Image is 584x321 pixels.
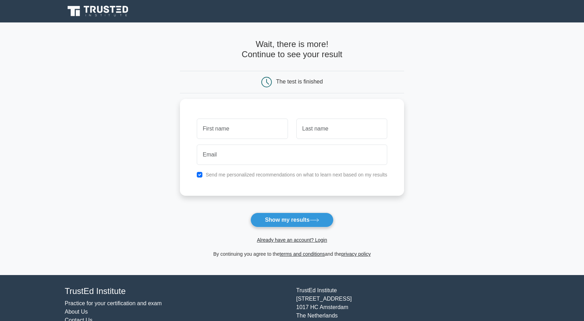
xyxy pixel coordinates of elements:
[197,145,387,165] input: Email
[65,300,162,306] a: Practice for your certification and exam
[176,250,408,258] div: By continuing you agree to the and the
[65,309,88,315] a: About Us
[197,119,288,139] input: First name
[280,251,325,257] a: terms and conditions
[341,251,371,257] a: privacy policy
[296,119,387,139] input: Last name
[206,172,387,178] label: Send me personalized recommendations on what to learn next based on my results
[180,39,404,60] h4: Wait, there is more! Continue to see your result
[276,79,323,85] div: The test is finished
[65,286,288,296] h4: TrustEd Institute
[250,213,333,227] button: Show my results
[257,237,327,243] a: Already have an account? Login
